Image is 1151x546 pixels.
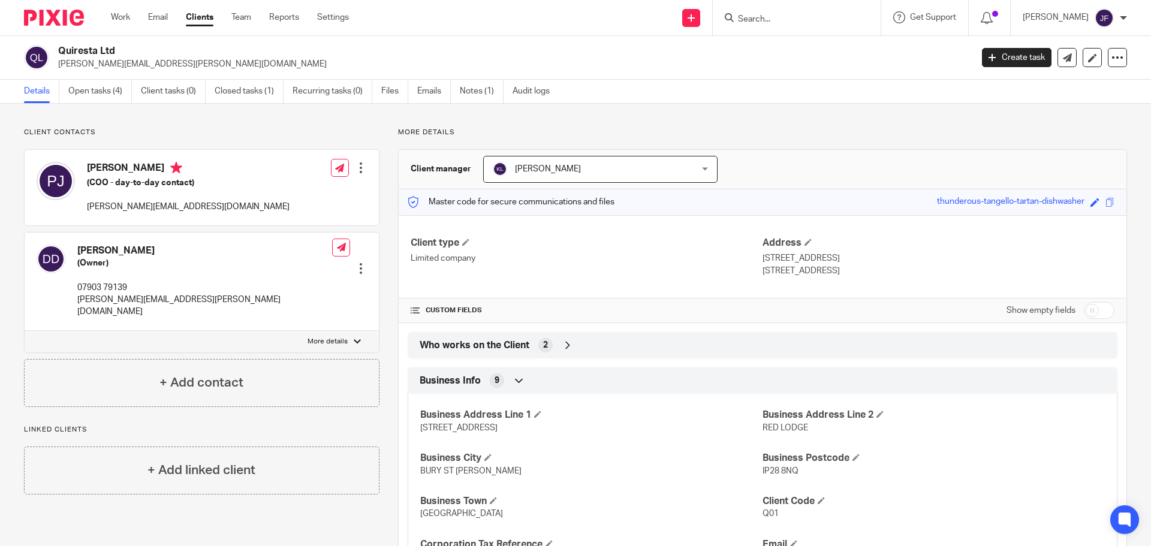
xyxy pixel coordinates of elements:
[493,162,507,176] img: svg%3E
[515,165,581,173] span: [PERSON_NAME]
[77,245,332,257] h4: [PERSON_NAME]
[269,11,299,23] a: Reports
[24,128,379,137] p: Client contacts
[411,163,471,175] h3: Client manager
[381,80,408,103] a: Files
[411,306,763,315] h4: CUSTOM FIELDS
[77,257,332,269] h5: (Owner)
[87,162,290,177] h4: [PERSON_NAME]
[460,80,504,103] a: Notes (1)
[24,10,84,26] img: Pixie
[420,339,529,352] span: Who works on the Client
[148,11,168,23] a: Email
[58,58,964,70] p: [PERSON_NAME][EMAIL_ADDRESS][PERSON_NAME][DOMAIN_NAME]
[147,461,255,479] h4: + Add linked client
[111,11,130,23] a: Work
[411,252,763,264] p: Limited company
[763,252,1114,264] p: [STREET_ADDRESS]
[141,80,206,103] a: Client tasks (0)
[1023,11,1089,23] p: [PERSON_NAME]
[495,375,499,387] span: 9
[170,162,182,174] i: Primary
[737,14,845,25] input: Search
[763,495,1105,508] h4: Client Code
[420,495,763,508] h4: Business Town
[68,80,132,103] a: Open tasks (4)
[37,162,75,200] img: svg%3E
[420,467,522,475] span: BURY ST [PERSON_NAME]
[937,195,1084,209] div: thunderous-tangello-tartan-dishwasher
[513,80,559,103] a: Audit logs
[763,265,1114,277] p: [STREET_ADDRESS]
[1007,304,1075,316] label: Show empty fields
[24,80,59,103] a: Details
[1095,8,1114,28] img: svg%3E
[159,373,243,392] h4: + Add contact
[215,80,284,103] a: Closed tasks (1)
[398,128,1127,137] p: More details
[420,509,503,518] span: [GEOGRAPHIC_DATA]
[763,409,1105,421] h4: Business Address Line 2
[420,424,498,432] span: [STREET_ADDRESS]
[24,425,379,435] p: Linked clients
[763,424,808,432] span: RED LODGE
[77,282,332,294] p: 07903 79139
[317,11,349,23] a: Settings
[293,80,372,103] a: Recurring tasks (0)
[411,237,763,249] h4: Client type
[58,45,783,58] h2: Quiresta Ltd
[37,245,65,273] img: svg%3E
[763,237,1114,249] h4: Address
[87,177,290,189] h5: (COO - day-to-day contact)
[408,196,614,208] p: Master code for secure communications and files
[24,45,49,70] img: svg%3E
[186,11,213,23] a: Clients
[417,80,451,103] a: Emails
[910,13,956,22] span: Get Support
[543,339,548,351] span: 2
[763,467,799,475] span: IP28 8NQ
[231,11,251,23] a: Team
[763,452,1105,464] h4: Business Postcode
[982,48,1051,67] a: Create task
[308,337,348,346] p: More details
[420,375,481,387] span: Business Info
[77,294,332,318] p: [PERSON_NAME][EMAIL_ADDRESS][PERSON_NAME][DOMAIN_NAME]
[87,201,290,213] p: [PERSON_NAME][EMAIL_ADDRESS][DOMAIN_NAME]
[420,452,763,464] h4: Business City
[763,509,779,518] span: Q01
[420,409,763,421] h4: Business Address Line 1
